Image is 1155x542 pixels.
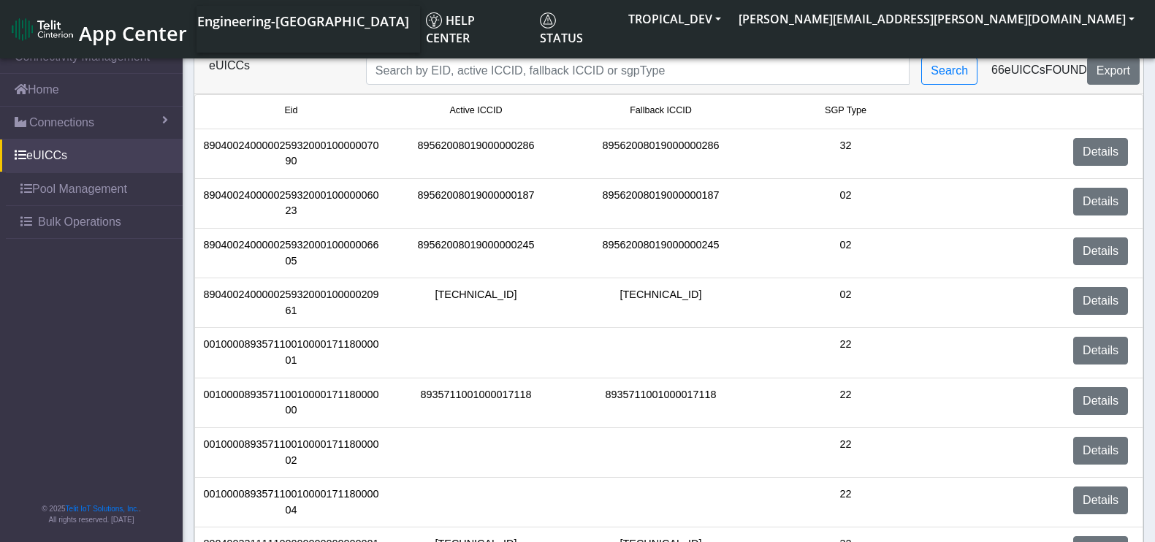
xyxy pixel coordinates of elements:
[730,6,1143,32] button: [PERSON_NAME][EMAIL_ADDRESS][PERSON_NAME][DOMAIN_NAME]
[1073,188,1128,215] a: Details
[1073,237,1128,265] a: Details
[384,387,568,419] div: 8935711001000017118
[6,206,183,238] a: Bulk Operations
[1073,287,1128,315] a: Details
[199,337,384,368] div: 00100008935711001000017118000001
[620,6,730,32] button: TROPICAL_DEV
[384,138,568,169] div: 89562008019000000286
[991,64,1005,76] span: 66
[568,188,753,219] div: 89562008019000000187
[198,57,355,85] div: eUICCs
[568,387,753,419] div: 8935711001000017118
[1073,486,1128,514] a: Details
[753,437,938,468] div: 22
[199,287,384,318] div: 89040024000002593200010000020961
[66,505,139,513] a: Telit IoT Solutions, Inc.
[366,57,910,85] input: Search...
[420,6,534,53] a: Help center
[199,486,384,518] div: 00100008935711001000017118000004
[753,287,938,318] div: 02
[630,104,692,118] span: Fallback ICCID
[540,12,556,28] img: status.svg
[199,387,384,419] div: 00100008935711001000017118000000
[197,12,409,30] span: Engineering-[GEOGRAPHIC_DATA]
[753,237,938,269] div: 02
[753,486,938,518] div: 22
[426,12,475,46] span: Help center
[534,6,620,53] a: Status
[384,188,568,219] div: 89562008019000000187
[568,138,753,169] div: 89562008019000000286
[753,387,938,419] div: 22
[29,114,94,131] span: Connections
[284,104,297,118] span: Eid
[753,138,938,169] div: 32
[426,12,442,28] img: knowledge.svg
[1005,64,1045,76] span: eUICCs
[384,237,568,269] div: 89562008019000000245
[197,6,408,35] a: Your current platform instance
[384,287,568,318] div: [TECHNICAL_ID]
[12,14,185,45] a: App Center
[199,188,384,219] div: 89040024000002593200010000006023
[540,12,583,46] span: Status
[568,237,753,269] div: 89562008019000000245
[1073,337,1128,364] a: Details
[1073,437,1128,465] a: Details
[825,104,866,118] span: SGP Type
[449,104,502,118] span: Active ICCID
[1073,138,1128,166] a: Details
[199,237,384,269] div: 89040024000002593200010000006605
[6,173,183,205] a: Pool Management
[79,20,187,47] span: App Center
[568,287,753,318] div: [TECHNICAL_ID]
[753,188,938,219] div: 02
[1073,387,1128,415] a: Details
[38,213,121,231] span: Bulk Operations
[12,18,73,41] img: logo-telit-cinterion-gw-new.png
[921,57,977,85] button: Search
[199,138,384,169] div: 89040024000002593200010000007090
[1045,64,1087,76] span: found
[1097,64,1130,77] span: Export
[199,437,384,468] div: 00100008935711001000017118000002
[753,337,938,368] div: 22
[1087,57,1140,85] button: Export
